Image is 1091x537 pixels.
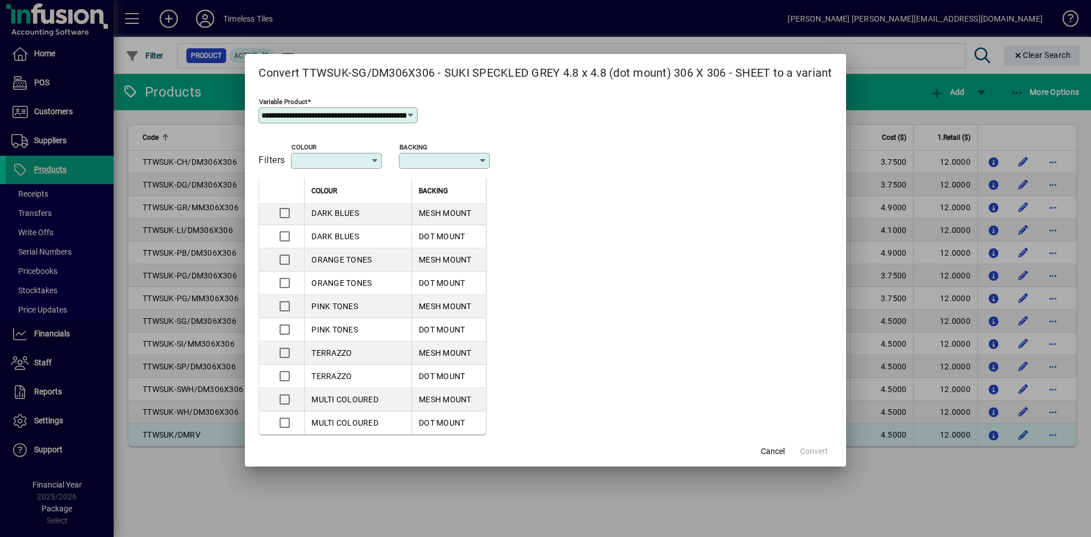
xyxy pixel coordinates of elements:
td: MESH MOUNT [411,295,486,318]
td: MESH MOUNT [411,202,486,225]
td: DOT MOUNT [411,318,486,342]
td: TERRAZZO [304,365,411,388]
td: DOT MOUNT [411,225,486,248]
span: Cancel [761,446,785,457]
div: BACKING [419,185,472,197]
span: BACKING [419,185,448,197]
td: DARK BLUES [304,225,411,248]
td: DOT MOUNT [411,365,486,388]
mat-label: COLOUR [292,143,317,151]
td: MESH MOUNT [411,388,486,411]
td: PINK TONES [304,318,411,342]
h2: Convert TTWSUK-SG/DM306X306 - SUKI SPECKLED GREY 4.8 x 4.8 (dot mount) 306 X 306 - SHEET to a var... [245,54,846,87]
span: COLOUR [311,185,337,197]
mat-label: Variable Product [259,97,307,105]
div: COLOUR [311,185,405,197]
td: TERRAZZO [304,342,411,365]
button: Cancel [755,442,791,462]
td: MESH MOUNT [411,248,486,272]
td: MESH MOUNT [411,342,486,365]
td: MULTI COLOURED [304,411,411,434]
td: ORANGE TONES [304,272,411,295]
td: DOT MOUNT [411,272,486,295]
td: ORANGE TONES [304,248,411,272]
span: Filters [259,153,285,167]
td: PINK TONES [304,295,411,318]
mat-label: BACKING [399,143,427,151]
td: DOT MOUNT [411,411,486,434]
td: DARK BLUES [304,202,411,225]
td: MULTI COLOURED [304,388,411,411]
